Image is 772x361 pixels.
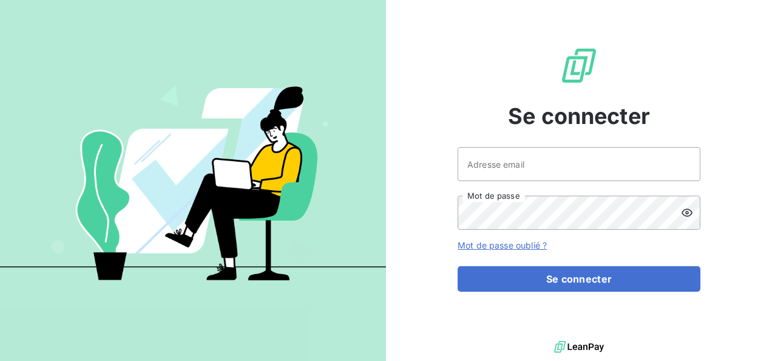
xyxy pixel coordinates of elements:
span: Se connecter [508,100,650,132]
input: placeholder [458,147,700,181]
button: Se connecter [458,266,700,292]
img: Logo LeanPay [560,46,598,85]
img: logo [554,338,604,356]
a: Mot de passe oublié ? [458,240,547,250]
